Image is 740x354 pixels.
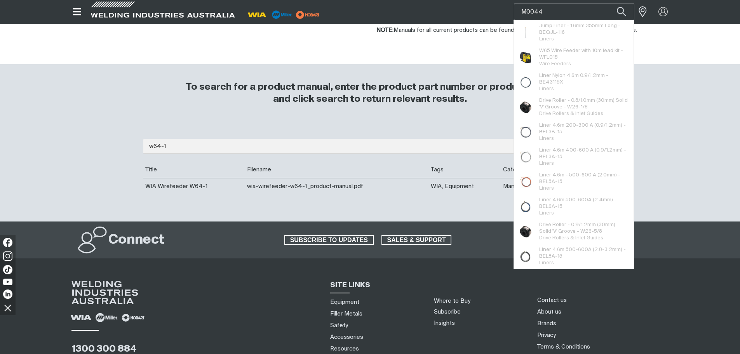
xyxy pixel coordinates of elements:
[539,61,571,66] span: Wire Feeders
[284,235,374,245] a: SUBSCRIBE TO UPDATES
[376,26,671,35] p: Manuals for all current products can be found on the relevant product page on this website.
[3,289,12,299] img: LinkedIn
[539,47,628,61] span: W65 Wire Feeder with 10m lead kit - WFL015
[143,139,597,154] input: Enter search...
[245,178,429,194] td: wia-wirefeeder-w64-1_product-manual.pdf
[376,27,394,33] strong: NOTE:
[3,251,12,261] img: Instagram
[429,178,501,194] td: WIA, Equipment
[330,345,359,353] a: Resources
[501,178,545,194] td: Manual
[539,221,628,235] span: Drive Roller - 0.9/1.2mm (30mm) Solid 'V' Groove - W26-5/8
[501,162,545,178] th: Category
[330,298,359,306] a: Equipment
[539,186,554,191] span: Liners
[539,23,628,36] span: Jump Liner - 1.6mm 355mm Long - BEQJL-116
[539,122,628,135] span: Liner 4.6m 200-300 A (0.9/1.2mm) - BEL3B-15
[330,321,348,330] a: Safety
[514,20,634,269] ul: Suggestions
[514,3,634,20] input: Product name or item number...
[539,111,603,116] span: Drive Rollers & Inlet Guides
[71,344,137,354] a: 1300 300 884
[330,282,370,289] span: SITE LINKS
[539,136,554,141] span: Liners
[182,81,558,105] h3: To search for a product manual, enter the product part number or product name and click search to...
[143,178,245,194] td: WIA Wirefeeder W64-1
[537,343,590,351] a: Terms & Conditions
[537,308,561,316] a: About us
[539,97,628,110] span: Drive Roller - 0.8/1.0mm (30mm) Solid 'V' Groove - W26-1/8
[3,238,12,247] img: Facebook
[537,319,556,328] a: Brands
[434,309,461,315] a: Subscribe
[143,162,245,178] th: Title
[294,12,322,17] a: miller
[285,235,373,245] span: SUBSCRIBE TO UPDATES
[294,9,322,21] img: miller
[108,232,164,249] h2: Connect
[330,310,362,318] a: Filler Metals
[539,72,628,85] span: Liner Nylon 4.6m 0.9/1.2mm - BE43115X
[382,235,451,245] span: SALES & SUPPORT
[539,246,628,260] span: Liner 4.6m 500-600A (2.8-3.2mm) - BEL8A-15
[539,260,554,265] span: Liners
[539,235,603,241] span: Drive Rollers & Inlet Guides
[381,235,452,245] a: SALES & SUPPORT
[330,333,363,341] a: Accessories
[434,320,455,326] a: Insights
[245,162,429,178] th: Filename
[429,162,501,178] th: Tags
[537,296,567,304] a: Contact us
[539,197,628,210] span: Liner 4.6m 500-600A (2.4mm) - BEL6A-15
[434,298,470,304] a: Where to Buy
[539,211,554,216] span: Liners
[539,86,554,91] span: Liners
[539,37,554,42] span: Liners
[537,331,556,339] a: Privacy
[1,301,14,314] img: hide socials
[3,265,12,274] img: TikTok
[539,172,628,185] span: Liner 4.6m - 500-600 A (2.0mm) - BEL5A-15
[608,3,635,21] button: Search products
[3,279,12,285] img: YouTube
[539,161,554,166] span: Liners
[539,147,628,160] span: Liner 4.6m 400-600 A (0.9/1.2mm) - BEL3A-15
